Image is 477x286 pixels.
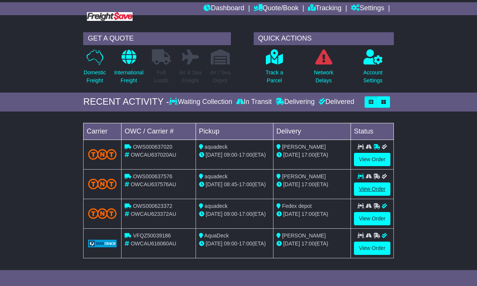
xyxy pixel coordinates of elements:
[265,49,283,89] a: Track aParcel
[302,240,315,247] span: 17:00
[282,144,326,150] span: [PERSON_NAME]
[239,211,252,217] span: 17:00
[206,152,223,158] span: [DATE]
[274,98,317,106] div: Delivering
[224,211,237,217] span: 09:00
[351,123,393,140] td: Status
[224,240,237,247] span: 09:00
[234,98,274,106] div: In Transit
[351,2,384,15] a: Settings
[199,151,270,159] div: - (ETA)
[131,211,176,217] span: OWCAU623372AU
[239,152,252,158] span: 17:00
[363,69,383,85] p: Account Settings
[354,182,390,196] a: View Order
[114,69,144,85] p: International Freight
[88,208,117,218] img: TNT_Domestic.png
[282,203,312,209] span: Fedex depot
[131,152,176,158] span: OWCAU637020AU
[179,69,202,85] p: Air & Sea Freight
[224,181,237,187] span: 08:45
[83,49,106,89] a: DomesticFreight
[276,151,347,159] div: (ETA)
[131,181,176,187] span: OWCAU637576AU
[273,123,351,140] td: Delivery
[84,123,122,140] td: Carrier
[122,123,196,140] td: OWC / Carrier #
[204,2,244,15] a: Dashboard
[283,152,300,158] span: [DATE]
[133,144,172,150] span: OWS000637020
[363,49,383,89] a: AccountSettings
[83,96,169,107] div: RECENT ACTIVITY -
[354,242,390,255] a: View Order
[254,32,394,45] div: QUICK ACTIONS
[354,212,390,225] a: View Order
[276,181,347,189] div: (ETA)
[282,233,326,239] span: [PERSON_NAME]
[131,240,176,247] span: OWCAU616060AU
[199,240,270,248] div: - (ETA)
[196,123,273,140] td: Pickup
[204,233,229,239] span: AquaDeck
[114,49,144,89] a: InternationalFreight
[84,69,106,85] p: Domestic Freight
[205,144,228,150] span: aquadeck
[283,181,300,187] span: [DATE]
[169,98,234,106] div: Waiting Collection
[314,69,333,85] p: Network Delays
[133,173,172,179] span: OWS000637576
[308,2,341,15] a: Tracking
[199,181,270,189] div: - (ETA)
[88,240,117,247] img: GetCarrierServiceLogo
[302,211,315,217] span: 17:00
[83,32,231,45] div: GET A QUOTE
[265,69,283,85] p: Track a Parcel
[276,210,347,218] div: (ETA)
[302,181,315,187] span: 17:00
[88,179,117,189] img: TNT_Domestic.png
[199,210,270,218] div: - (ETA)
[282,173,326,179] span: [PERSON_NAME]
[88,149,117,159] img: TNT_Domestic.png
[206,181,223,187] span: [DATE]
[254,2,299,15] a: Quote/Book
[152,69,171,85] p: Full Loads
[239,240,252,247] span: 17:00
[133,203,172,209] span: OWS000623372
[224,152,237,158] span: 09:00
[317,98,354,106] div: Delivered
[313,49,333,89] a: NetworkDelays
[87,12,133,21] img: Freight Save
[206,240,223,247] span: [DATE]
[206,211,223,217] span: [DATE]
[283,240,300,247] span: [DATE]
[205,173,228,179] span: aquadeck
[133,233,171,239] span: VFQZ50039186
[210,69,231,85] p: Air / Sea Depot
[276,240,347,248] div: (ETA)
[205,203,228,209] span: aquadeck
[239,181,252,187] span: 17:00
[283,211,300,217] span: [DATE]
[354,153,390,166] a: View Order
[83,274,393,285] div: FROM OUR SUPPORT
[302,152,315,158] span: 17:00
